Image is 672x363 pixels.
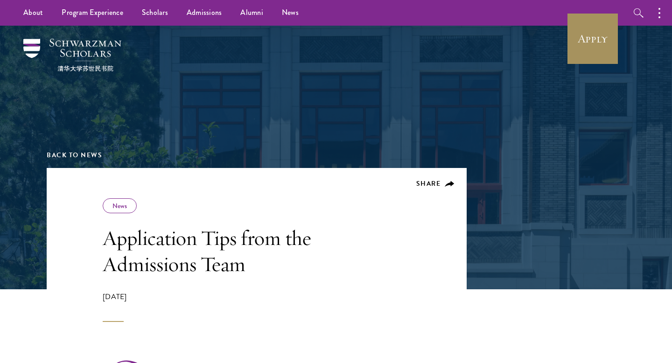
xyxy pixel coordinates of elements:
a: Apply [567,13,619,65]
a: Back to News [47,150,102,160]
a: News [112,201,127,210]
span: Share [416,179,441,188]
button: Share [416,180,455,188]
h1: Application Tips from the Admissions Team [103,225,369,277]
div: [DATE] [103,291,369,322]
img: Schwarzman Scholars [23,39,121,71]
